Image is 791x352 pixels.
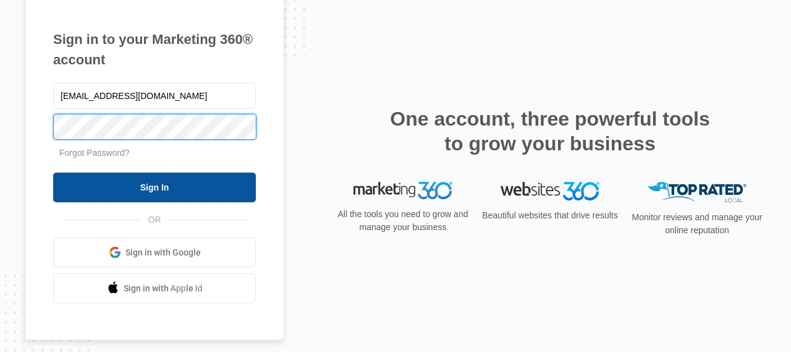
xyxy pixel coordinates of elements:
img: Websites 360 [501,182,599,200]
p: Monitor reviews and manage your online reputation [628,211,766,237]
span: Sign in with Google [125,246,201,259]
span: OR [140,213,170,226]
img: Marketing 360 [353,182,452,199]
a: Sign in with Apple Id [53,273,256,303]
input: Sign In [53,173,256,202]
img: Top Rated Local [648,182,747,202]
input: Email [53,83,256,109]
h2: One account, three powerful tools to grow your business [386,106,714,156]
p: Beautiful websites that drive results [481,209,619,222]
a: Forgot Password? [59,148,130,158]
a: Sign in with Google [53,238,256,267]
p: All the tools you need to grow and manage your business [334,208,472,234]
h1: Sign in to your Marketing 360® account [53,29,256,70]
span: Sign in with Apple Id [124,282,203,295]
